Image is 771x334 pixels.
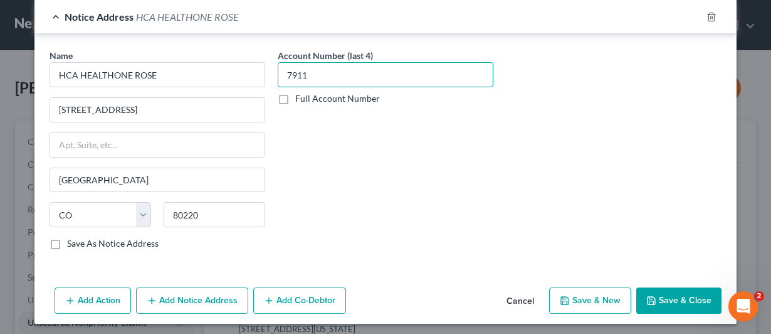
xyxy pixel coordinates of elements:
[549,288,631,314] button: Save & New
[136,288,248,314] button: Add Notice Address
[164,202,265,227] input: Enter zip..
[55,288,131,314] button: Add Action
[50,50,73,61] span: Name
[50,98,265,122] input: Enter address...
[636,288,721,314] button: Save & Close
[65,11,134,23] span: Notice Address
[496,289,544,314] button: Cancel
[50,133,265,157] input: Apt, Suite, etc...
[728,291,758,321] iframe: Intercom live chat
[67,237,159,250] label: Save As Notice Address
[50,62,265,87] input: Search by name...
[278,62,493,87] input: XXXX
[50,168,265,192] input: Enter city...
[295,92,380,105] label: Full Account Number
[754,291,764,301] span: 2
[136,11,239,23] span: HCA HEALTHONE ROSE
[253,288,346,314] button: Add Co-Debtor
[278,49,373,62] label: Account Number (last 4)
